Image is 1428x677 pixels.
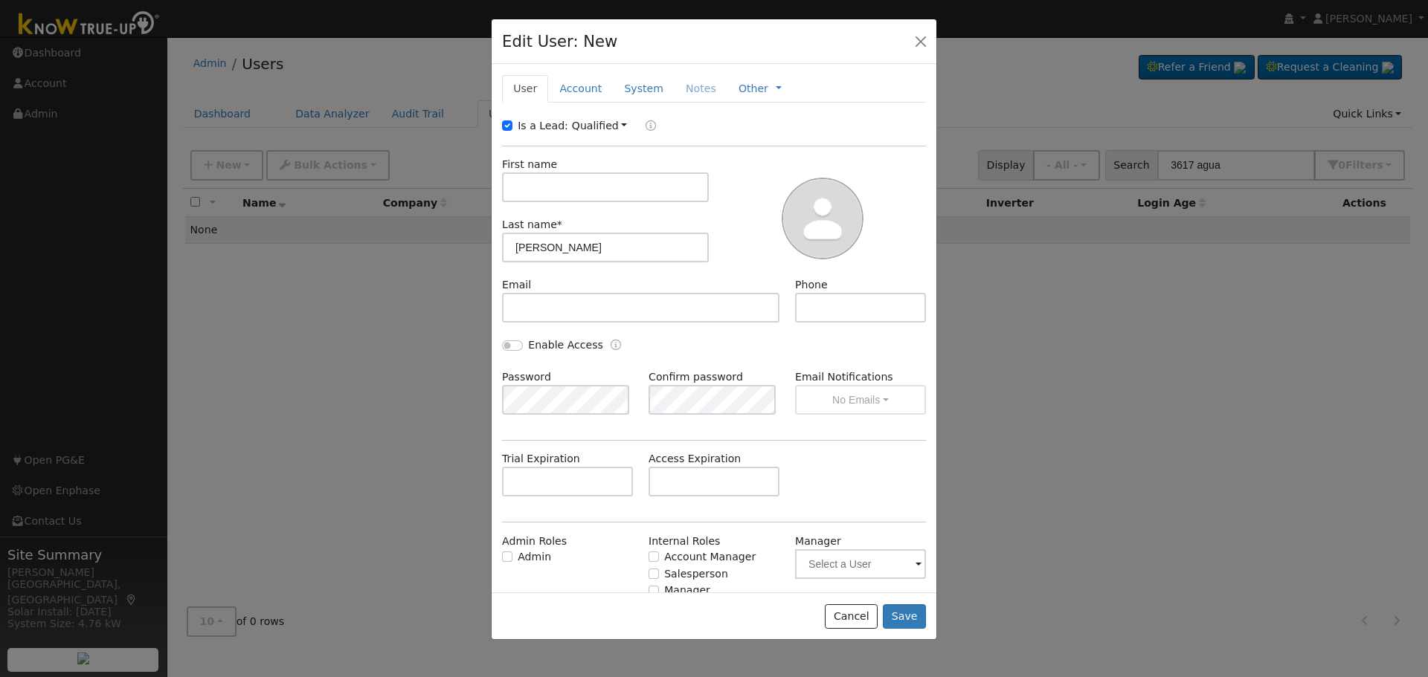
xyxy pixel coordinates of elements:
[649,369,743,385] label: Confirm password
[502,120,512,131] input: Is a Lead:
[502,277,531,293] label: Email
[649,586,659,596] input: Manager
[664,549,756,565] label: Account Manager
[557,218,562,230] span: Required
[649,569,659,579] input: Salesperson
[518,549,551,565] label: Admin
[502,534,567,549] label: Admin Roles
[739,81,768,97] a: Other
[664,583,710,598] label: Manager
[611,337,621,354] a: Enable Access
[664,566,728,582] label: Salesperson
[502,551,512,562] input: Admin
[502,217,562,233] label: Last name
[795,534,841,549] label: Manager
[502,157,557,172] label: First name
[613,75,675,103] a: System
[649,451,741,467] label: Access Expiration
[502,451,580,467] label: Trial Expiration
[883,604,926,629] button: Save
[795,369,926,385] label: Email Notifications
[548,75,613,103] a: Account
[634,118,656,135] a: Lead
[649,551,659,562] input: Account Manager
[795,277,828,293] label: Phone
[825,604,878,629] button: Cancel
[502,30,617,54] h4: Edit User: New
[795,549,926,579] input: Select a User
[572,120,628,132] a: Qualified
[518,118,568,134] label: Is a Lead:
[502,369,551,385] label: Password
[528,337,603,353] label: Enable Access
[649,534,720,549] label: Internal Roles
[502,75,548,103] a: User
